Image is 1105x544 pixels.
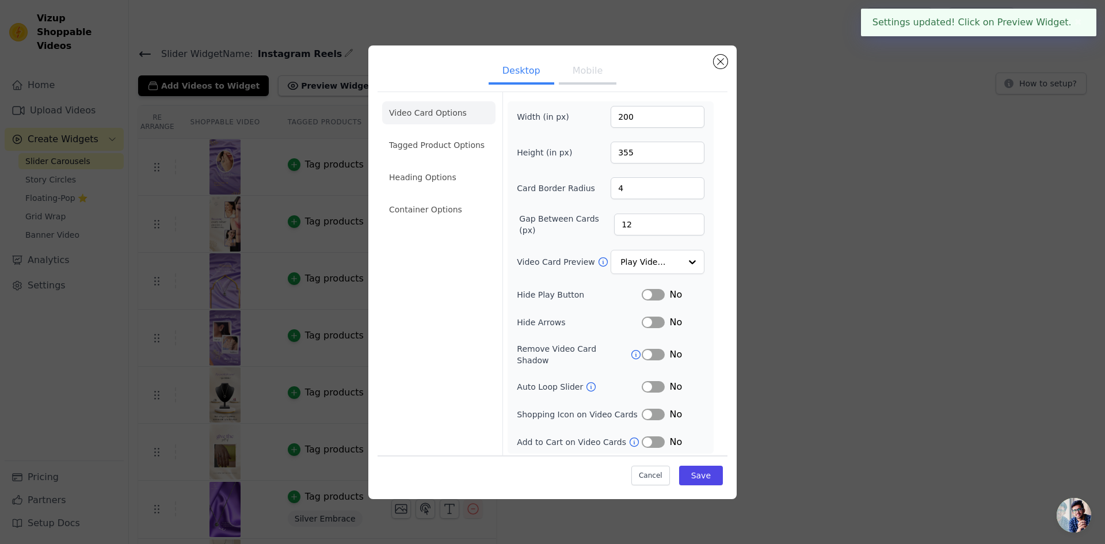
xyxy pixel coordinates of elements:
[517,182,595,194] label: Card Border Radius
[669,380,682,394] span: No
[679,466,723,485] button: Save
[669,435,682,449] span: No
[631,466,670,485] button: Cancel
[517,409,642,420] label: Shopping Icon on Video Cards
[517,147,580,158] label: Height (in px)
[669,315,682,329] span: No
[517,317,642,328] label: Hide Arrows
[861,9,1096,36] div: Settings updated! Click on Preview Widget.
[489,59,554,85] button: Desktop
[517,289,642,300] label: Hide Play Button
[559,59,616,85] button: Mobile
[1072,16,1085,29] button: Close
[382,134,496,157] li: Tagged Product Options
[517,111,580,123] label: Width (in px)
[382,166,496,189] li: Heading Options
[517,381,585,393] label: Auto Loop Slider
[669,288,682,302] span: No
[382,198,496,221] li: Container Options
[517,256,597,268] label: Video Card Preview
[669,408,682,421] span: No
[517,436,628,448] label: Add to Cart on Video Cards
[714,55,727,69] button: Close modal
[517,343,630,366] label: Remove Video Card Shadow
[382,101,496,124] li: Video Card Options
[519,213,614,236] label: Gap Between Cards (px)
[1057,498,1091,532] div: Open chat
[669,348,682,362] span: No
